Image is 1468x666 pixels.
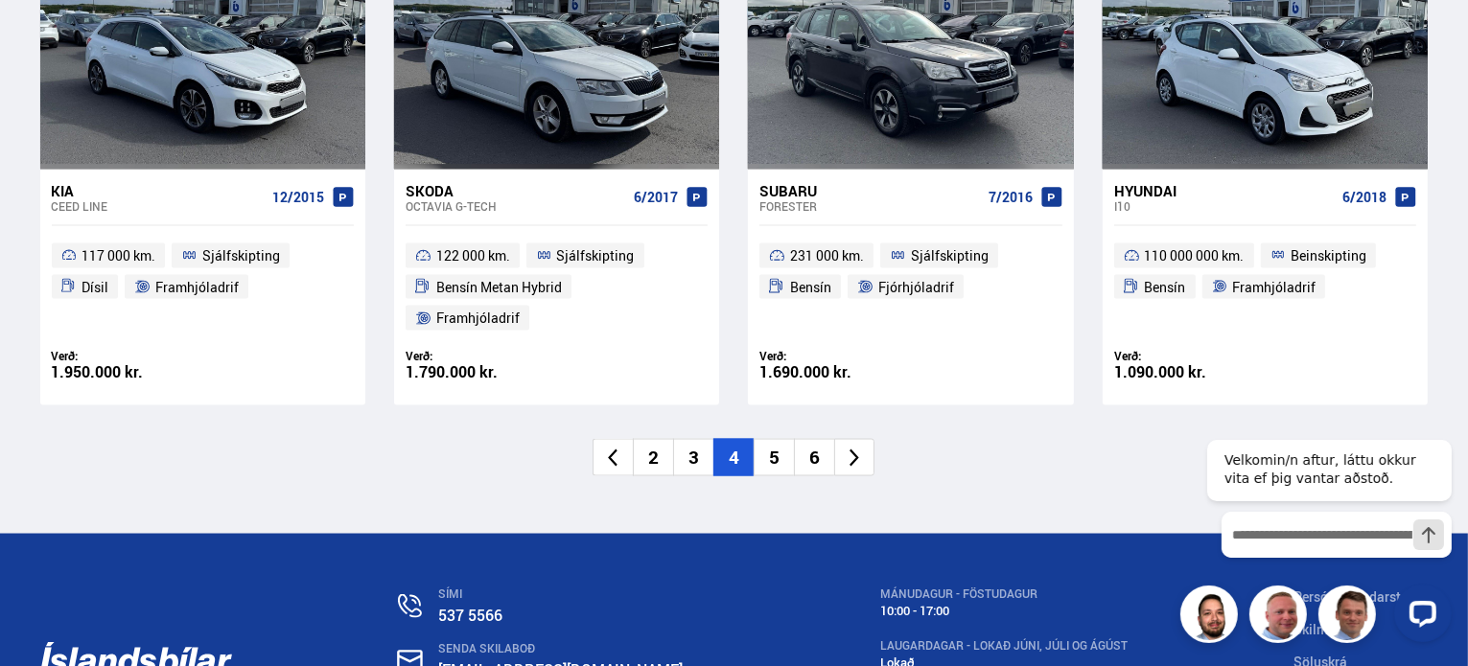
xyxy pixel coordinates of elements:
[406,199,626,213] div: Octavia G-TECH
[633,439,673,476] li: 2
[557,244,635,267] span: Sjálfskipting
[155,276,239,299] span: Framhjóladrif
[436,276,562,299] span: Bensín Metan Hybrid
[82,244,155,267] span: 117 000 km.
[202,244,280,267] span: Sjálfskipting
[759,182,980,199] div: Subaru
[82,276,108,299] span: Dísil
[52,199,265,213] div: Ceed LINE
[878,276,954,299] span: Fjórhjóladrif
[1114,199,1335,213] div: i10
[880,639,1128,653] div: LAUGARDAGAR - Lokað Júni, Júli og Ágúst
[436,244,510,267] span: 122 000 km.
[790,276,831,299] span: Bensín
[1114,349,1266,363] div: Verð:
[398,594,422,618] img: n0V2lOsqF3l1V2iz.svg
[880,587,1128,601] div: MÁNUDAGUR - FÖSTUDAGUR
[438,642,713,655] div: SENDA SKILABOÐ
[52,349,203,363] div: Verð:
[754,439,794,476] li: 5
[406,182,626,199] div: Skoda
[1114,364,1266,380] div: 1.090.000 kr.
[759,199,980,213] div: Forester
[1192,405,1459,657] iframe: LiveChat chat widget
[406,349,557,363] div: Verð:
[406,364,557,380] div: 1.790.000 kr.
[438,587,713,601] div: SÍMI
[911,244,989,267] span: Sjálfskipting
[394,170,719,406] a: Skoda Octavia G-TECH 6/2017 122 000 km. Sjálfskipting Bensín Metan Hybrid Framhjóladrif Verð: 1.7...
[52,182,265,199] div: Kia
[1232,276,1316,299] span: Framhjóladrif
[40,170,365,406] a: Kia Ceed LINE 12/2015 117 000 km. Sjálfskipting Dísil Framhjóladrif Verð: 1.950.000 kr.
[748,170,1073,406] a: Subaru Forester 7/2016 231 000 km. Sjálfskipting Bensín Fjórhjóladrif Verð: 1.690.000 kr.
[673,439,713,476] li: 3
[759,364,911,380] div: 1.690.000 kr.
[634,190,678,205] span: 6/2017
[1183,588,1241,646] img: nhp88E3Fdnt1Opn2.png
[1103,170,1428,406] a: Hyundai i10 6/2018 110 000 000 km. Beinskipting Bensín Framhjóladrif Verð: 1.090.000 kr.
[1114,182,1335,199] div: Hyundai
[1145,244,1245,267] span: 110 000 000 km.
[272,190,324,205] span: 12/2015
[880,604,1128,618] div: 10:00 - 17:00
[438,605,502,626] a: 537 5566
[989,190,1033,205] span: 7/2016
[1145,276,1186,299] span: Bensín
[790,244,864,267] span: 231 000 km.
[1342,190,1386,205] span: 6/2018
[794,439,834,476] li: 6
[436,307,520,330] span: Framhjóladrif
[52,364,203,380] div: 1.950.000 kr.
[713,439,754,476] li: 4
[759,349,911,363] div: Verð:
[1291,244,1366,267] span: Beinskipting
